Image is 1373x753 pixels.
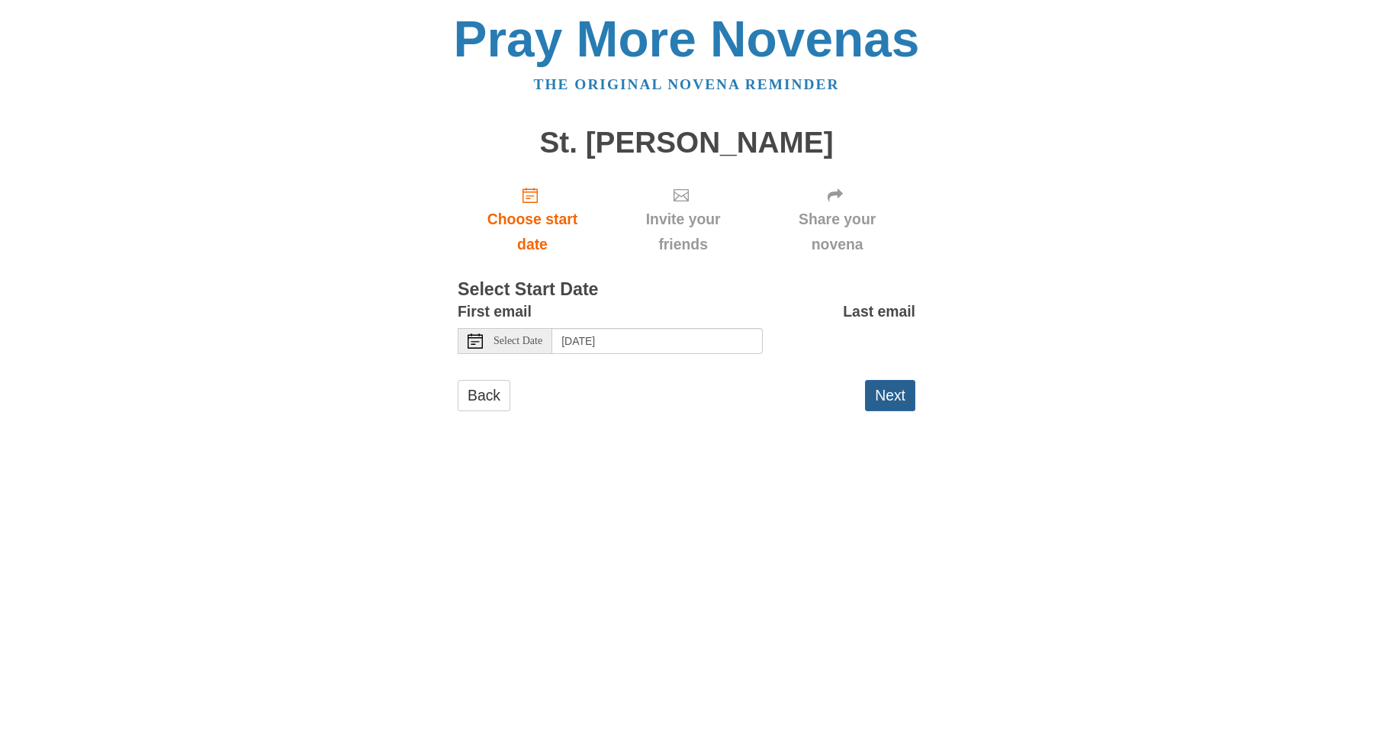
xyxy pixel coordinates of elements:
[865,380,915,411] button: Next
[458,299,532,324] label: First email
[774,207,900,257] span: Share your novena
[534,76,840,92] a: The original novena reminder
[622,207,744,257] span: Invite your friends
[759,174,915,265] div: Click "Next" to confirm your start date first.
[454,11,920,67] a: Pray More Novenas
[458,127,915,159] h1: St. [PERSON_NAME]
[458,380,510,411] a: Back
[607,174,759,265] div: Click "Next" to confirm your start date first.
[458,174,607,265] a: Choose start date
[843,299,915,324] label: Last email
[494,336,542,346] span: Select Date
[458,280,915,300] h3: Select Start Date
[473,207,592,257] span: Choose start date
